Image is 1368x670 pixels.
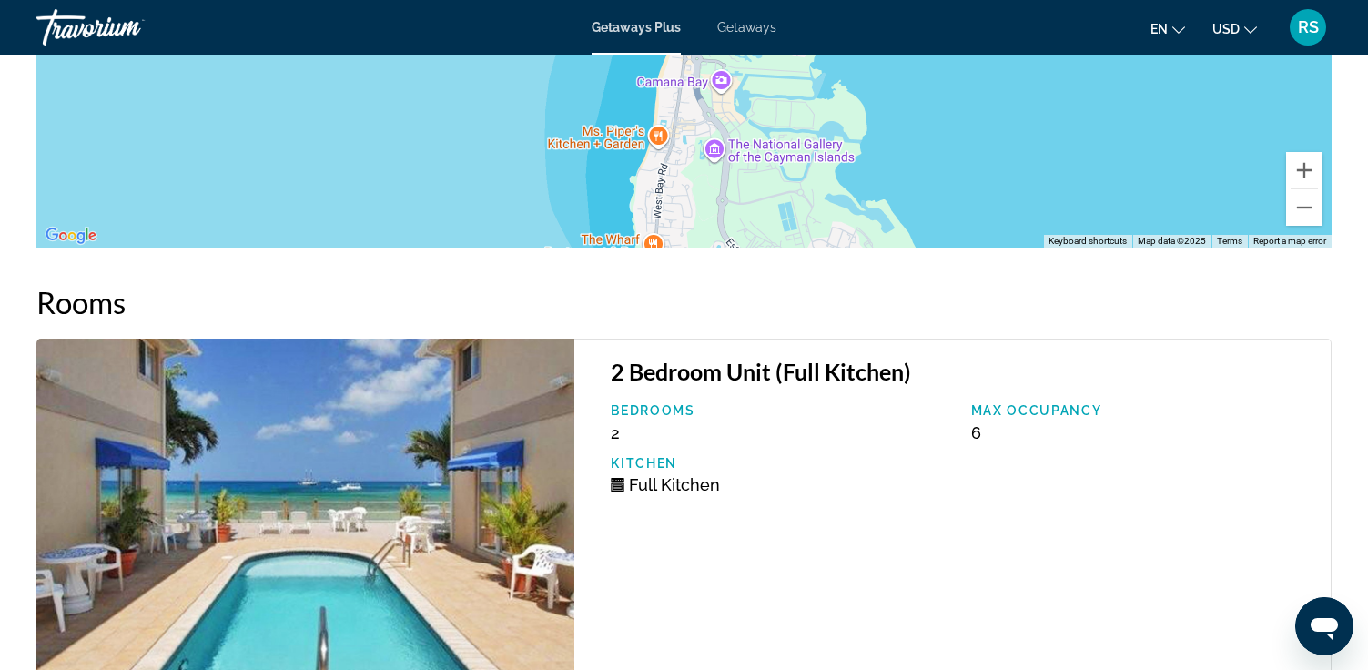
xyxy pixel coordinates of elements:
[1049,235,1127,248] button: Keyboard shortcuts
[611,403,952,418] p: Bedrooms
[629,475,720,494] span: Full Kitchen
[1286,152,1322,188] button: Zoom in
[971,403,1312,418] p: Max Occupancy
[41,224,101,248] img: Google
[971,423,981,442] span: 6
[611,456,952,471] p: Kitchen
[1298,18,1319,36] span: RS
[1150,15,1185,42] button: Change language
[1286,189,1322,226] button: Zoom out
[1212,22,1240,36] span: USD
[1212,15,1257,42] button: Change currency
[36,4,218,51] a: Travorium
[1253,236,1326,246] a: Report a map error
[611,358,1312,385] h3: 2 Bedroom Unit (Full Kitchen)
[611,423,620,442] span: 2
[592,20,681,35] a: Getaways Plus
[717,20,776,35] a: Getaways
[41,224,101,248] a: Open this area in Google Maps (opens a new window)
[36,284,1332,320] h2: Rooms
[1138,236,1206,246] span: Map data ©2025
[1150,22,1168,36] span: en
[1295,597,1353,655] iframe: Button to launch messaging window
[1284,8,1332,46] button: User Menu
[1217,236,1242,246] a: Terms (opens in new tab)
